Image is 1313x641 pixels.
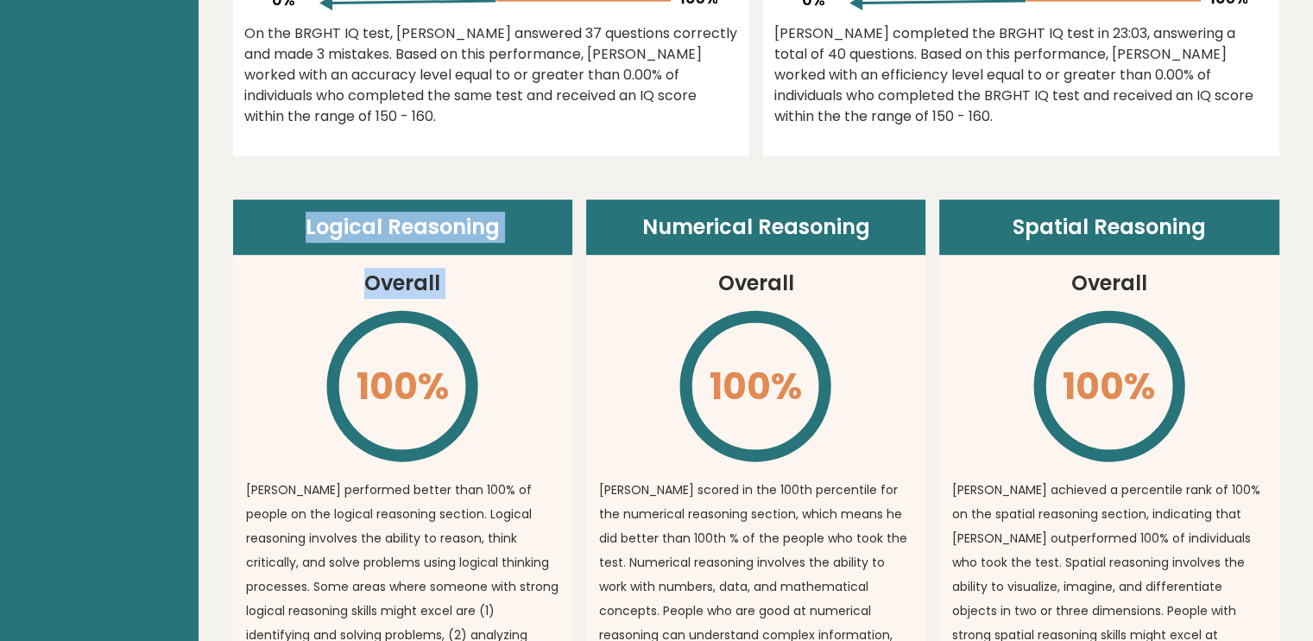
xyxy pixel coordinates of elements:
h3: Overall [1071,268,1147,299]
div: On the BRGHT IQ test, [PERSON_NAME] answered 37 questions correctly and made 3 mistakes. Based on... [244,23,738,127]
svg: \ [324,308,481,465]
header: Spatial Reasoning [939,200,1278,255]
header: Logical Reasoning [233,200,572,255]
svg: \ [677,308,834,465]
header: Numerical Reasoning [586,200,925,255]
h3: Overall [364,268,440,299]
svg: \ [1031,308,1188,465]
h3: Overall [717,268,793,299]
div: [PERSON_NAME] completed the BRGHT IQ test in 23:03, answering a total of 40 questions. Based on t... [774,23,1268,127]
